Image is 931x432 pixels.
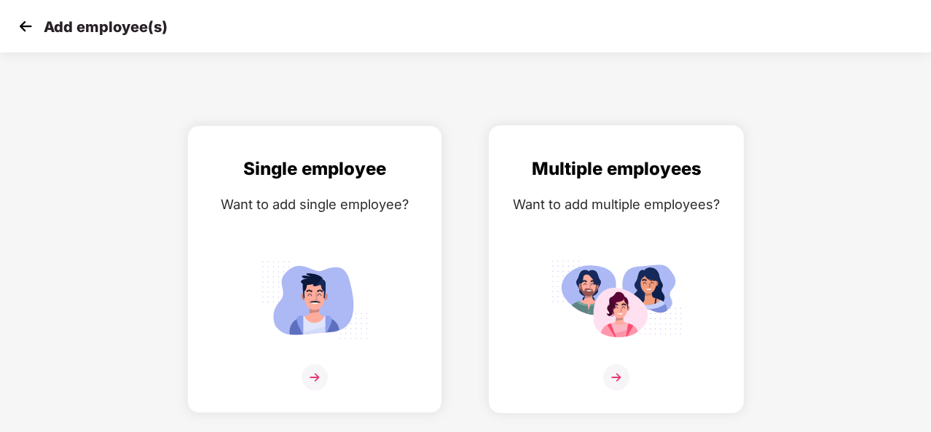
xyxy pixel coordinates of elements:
[203,194,427,215] div: Want to add single employee?
[249,254,380,345] img: svg+xml;base64,PHN2ZyB4bWxucz0iaHR0cDovL3d3dy53My5vcmcvMjAwMC9zdmciIGlkPSJTaW5nbGVfZW1wbG95ZWUiIH...
[603,364,629,390] img: svg+xml;base64,PHN2ZyB4bWxucz0iaHR0cDovL3d3dy53My5vcmcvMjAwMC9zdmciIHdpZHRoPSIzNiIgaGVpZ2h0PSIzNi...
[551,254,682,345] img: svg+xml;base64,PHN2ZyB4bWxucz0iaHR0cDovL3d3dy53My5vcmcvMjAwMC9zdmciIGlkPSJNdWx0aXBsZV9lbXBsb3llZS...
[15,15,36,37] img: svg+xml;base64,PHN2ZyB4bWxucz0iaHR0cDovL3d3dy53My5vcmcvMjAwMC9zdmciIHdpZHRoPSIzMCIgaGVpZ2h0PSIzMC...
[44,18,168,36] p: Add employee(s)
[504,155,728,183] div: Multiple employees
[203,155,427,183] div: Single employee
[302,364,328,390] img: svg+xml;base64,PHN2ZyB4bWxucz0iaHR0cDovL3d3dy53My5vcmcvMjAwMC9zdmciIHdpZHRoPSIzNiIgaGVpZ2h0PSIzNi...
[504,194,728,215] div: Want to add multiple employees?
